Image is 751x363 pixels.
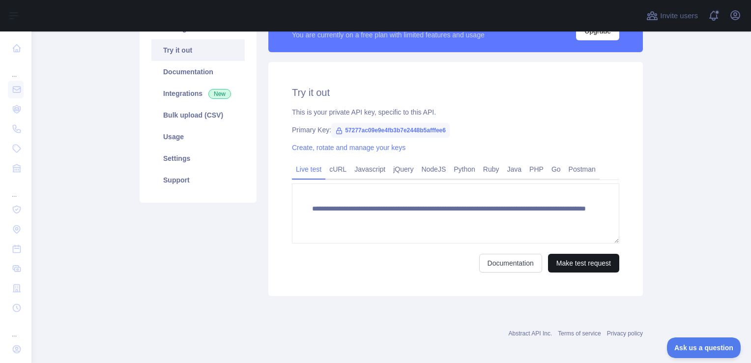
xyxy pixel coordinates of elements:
a: Bulk upload (CSV) [151,104,245,126]
div: Primary Key: [292,125,619,135]
div: You are currently on a free plan with limited features and usage [292,30,485,40]
div: ... [8,319,24,338]
a: NodeJS [417,161,450,177]
a: PHP [525,161,548,177]
a: Privacy policy [607,330,643,337]
a: Support [151,169,245,191]
a: Abstract API Inc. [509,330,552,337]
button: Make test request [548,254,619,272]
a: Integrations New [151,83,245,104]
div: ... [8,59,24,79]
span: New [208,89,231,99]
span: 57277ac09e9e4fb3b7e2448b5afffee6 [331,123,450,138]
a: Usage [151,126,245,148]
a: Python [450,161,479,177]
a: Javascript [350,161,389,177]
a: Terms of service [558,330,601,337]
a: Documentation [151,61,245,83]
a: Try it out [151,39,245,61]
a: Java [503,161,526,177]
span: Invite users [660,10,698,22]
a: Postman [565,161,600,177]
a: Ruby [479,161,503,177]
iframe: Toggle Customer Support [667,337,741,358]
a: Go [548,161,565,177]
button: Invite users [644,8,700,24]
div: ... [8,179,24,199]
a: Settings [151,148,245,169]
a: Create, rotate and manage your keys [292,144,405,151]
a: jQuery [389,161,417,177]
a: cURL [325,161,350,177]
div: This is your private API key, specific to this API. [292,107,619,117]
a: Documentation [479,254,542,272]
h2: Try it out [292,86,619,99]
a: Live test [292,161,325,177]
